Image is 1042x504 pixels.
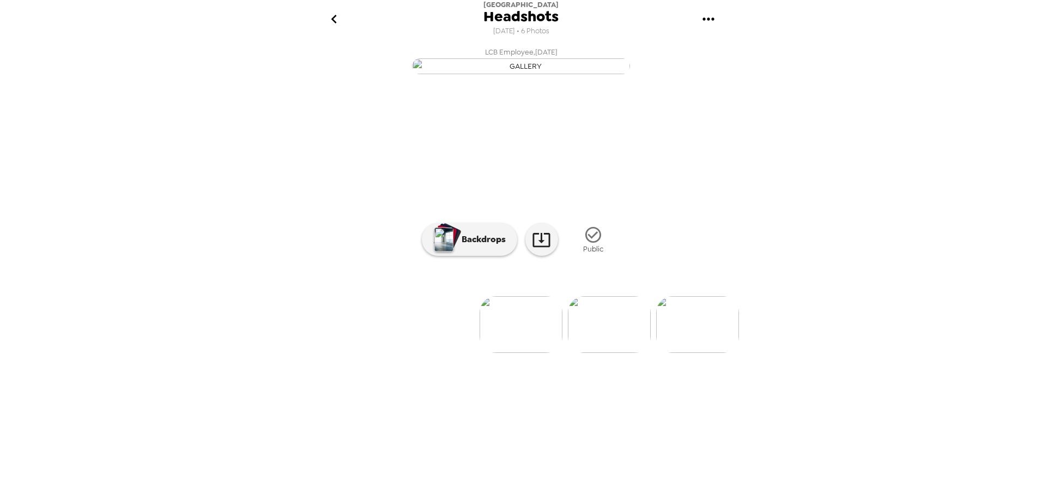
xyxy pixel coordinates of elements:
img: gallery [656,296,739,353]
button: LCB Employee,[DATE] [303,43,739,77]
img: gallery [412,58,630,74]
button: gallery menu [690,2,726,37]
img: gallery [480,296,562,353]
span: Headshots [483,9,559,24]
button: Backdrops [422,223,517,256]
button: go back [316,2,352,37]
button: Public [566,219,621,260]
span: [DATE] • 6 Photos [493,24,549,39]
p: Backdrops [456,233,506,246]
img: gallery [568,296,651,353]
span: Public [583,244,603,254]
span: LCB Employee , [DATE] [485,46,558,58]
